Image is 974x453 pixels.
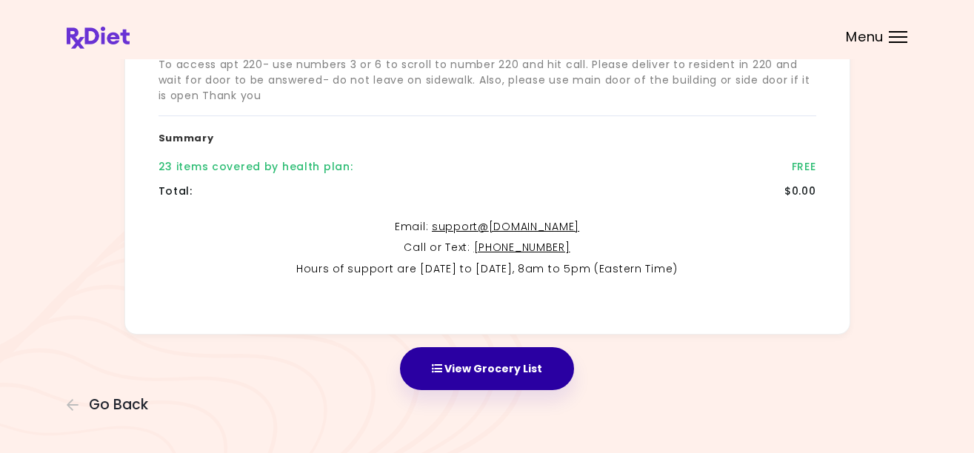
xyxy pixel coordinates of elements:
[432,219,579,234] a: support@[DOMAIN_NAME]
[159,239,816,257] p: Call or Text :
[784,184,816,199] div: $0.00
[67,27,130,49] img: RxDiet
[159,184,193,199] div: Total :
[159,159,353,175] div: 23 items covered by health plan :
[400,347,574,390] button: View Grocery List
[474,240,570,255] a: [PHONE_NUMBER]
[89,397,148,413] span: Go Back
[67,397,156,413] button: Go Back
[159,57,816,104] div: To access apt 220- use numbers 3 or 6 to scroll to number 220 and hit call. Please deliver to res...
[846,30,884,44] span: Menu
[159,261,816,278] p: Hours of support are [DATE] to [DATE], 8am to 5pm (Eastern Time)
[159,218,816,236] p: Email :
[792,159,816,175] div: FREE
[159,116,816,155] h3: Summary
